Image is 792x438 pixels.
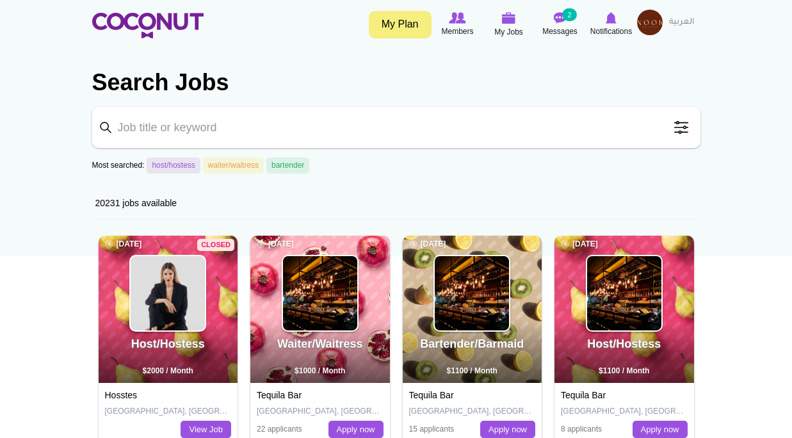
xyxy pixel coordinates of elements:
[257,239,294,250] span: [DATE]
[143,366,193,375] span: $2000 / Month
[266,158,309,174] a: bartender
[131,256,205,330] img: Hosstes
[542,25,578,38] span: Messages
[561,390,606,400] a: Tequila Bar
[432,10,483,39] a: Browse Members Members
[105,390,138,400] a: Hosstes
[92,13,204,38] img: Home
[447,366,497,375] span: $1100 / Month
[147,158,200,174] a: host/hostess
[561,406,688,417] p: [GEOGRAPHIC_DATA], [GEOGRAPHIC_DATA]
[483,10,535,40] a: My Jobs My Jobs
[257,390,302,400] a: Tequila Bar
[295,366,345,375] span: $1000 / Month
[420,337,524,350] a: Bartender/Barmaid
[92,187,700,220] div: 20231 jobs available
[590,25,632,38] span: Notifications
[409,406,536,417] p: [GEOGRAPHIC_DATA], [GEOGRAPHIC_DATA]
[105,406,232,417] p: [GEOGRAPHIC_DATA], [GEOGRAPHIC_DATA]
[277,337,363,350] a: Waiter/Waitress
[257,425,302,434] span: 22 applicants
[92,160,145,171] label: Most searched:
[561,425,602,434] span: 8 applicants
[535,10,586,39] a: Messages Messages 2
[502,12,516,24] img: My Jobs
[606,12,617,24] img: Notifications
[409,239,446,250] span: [DATE]
[409,390,454,400] a: Tequila Bar
[586,10,637,39] a: Notifications Notifications
[441,25,473,38] span: Members
[131,337,205,350] a: Host/Hostess
[599,366,649,375] span: $1100 / Month
[562,8,576,21] small: 2
[554,12,567,24] img: Messages
[92,107,700,148] input: Job title or keyword
[663,10,700,35] a: العربية
[587,337,661,350] a: Host/Hostess
[197,239,234,251] span: Closed
[494,26,523,38] span: My Jobs
[203,158,264,174] a: waiter/waitress
[257,406,384,417] p: [GEOGRAPHIC_DATA], [GEOGRAPHIC_DATA]
[449,12,465,24] img: Browse Members
[561,239,598,250] span: [DATE]
[409,425,455,434] span: 15 applicants
[92,67,700,98] h2: Search Jobs
[369,11,432,38] a: My Plan
[105,239,142,250] span: [DATE]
